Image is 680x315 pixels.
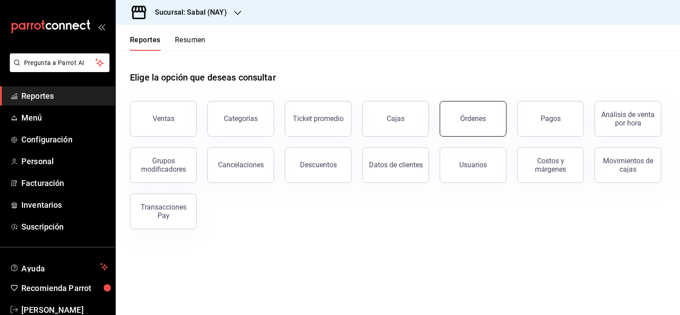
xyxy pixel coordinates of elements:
[595,101,661,137] button: Análisis de venta por hora
[224,114,258,123] div: Categorías
[21,221,108,233] span: Suscripción
[148,7,227,18] h3: Sucursal: Sabal (NAY)
[21,262,97,272] span: Ayuda
[517,101,584,137] button: Pagos
[300,161,337,169] div: Descuentos
[24,58,96,68] span: Pregunta a Parrot AI
[218,161,264,169] div: Cancelaciones
[21,133,108,145] span: Configuración
[460,114,486,123] div: Órdenes
[440,101,506,137] button: Órdenes
[136,203,191,220] div: Transacciones Pay
[440,147,506,183] button: Usuarios
[21,90,108,102] span: Reportes
[10,53,109,72] button: Pregunta a Parrot AI
[369,161,423,169] div: Datos de clientes
[21,155,108,167] span: Personal
[362,147,429,183] button: Datos de clientes
[207,147,274,183] button: Cancelaciones
[21,177,108,189] span: Facturación
[98,23,105,30] button: open_drawer_menu
[523,157,578,174] div: Costos y márgenes
[130,36,206,51] div: navigation tabs
[21,199,108,211] span: Inventarios
[517,147,584,183] button: Costos y márgenes
[130,194,197,229] button: Transacciones Pay
[600,110,656,127] div: Análisis de venta por hora
[21,282,108,294] span: Recomienda Parrot
[207,101,274,137] button: Categorías
[541,114,561,123] div: Pagos
[600,157,656,174] div: Movimientos de cajas
[130,147,197,183] button: Grupos modificadores
[285,101,352,137] button: Ticket promedio
[595,147,661,183] button: Movimientos de cajas
[130,36,161,51] button: Reportes
[130,71,276,84] h1: Elige la opción que deseas consultar
[153,114,174,123] div: Ventas
[387,113,405,124] div: Cajas
[175,36,206,51] button: Resumen
[6,65,109,74] a: Pregunta a Parrot AI
[293,114,344,123] div: Ticket promedio
[362,101,429,137] a: Cajas
[130,101,197,137] button: Ventas
[21,112,108,124] span: Menú
[136,157,191,174] div: Grupos modificadores
[285,147,352,183] button: Descuentos
[459,161,487,169] div: Usuarios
